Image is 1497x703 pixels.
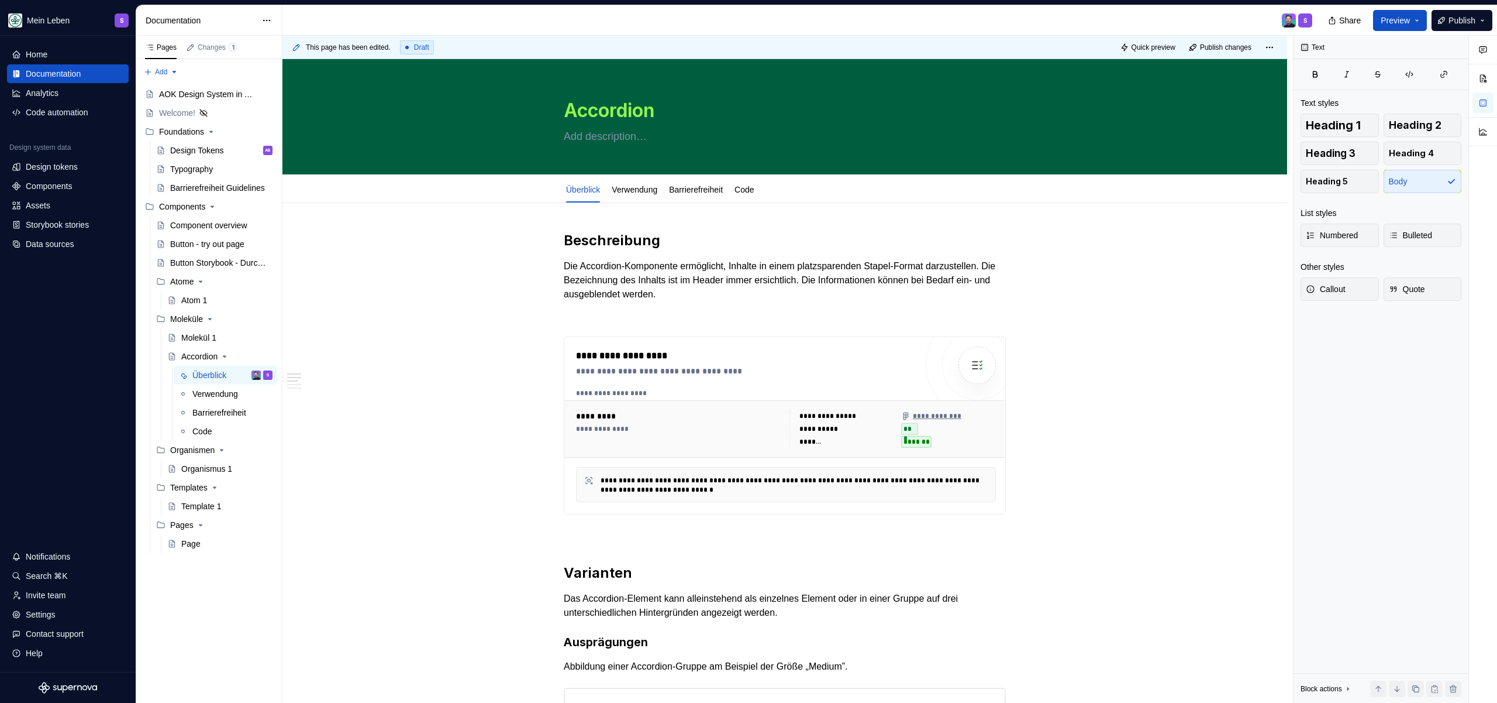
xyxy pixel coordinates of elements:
[1389,283,1425,295] span: Quote
[561,97,1003,125] textarea: Accordion
[564,564,1006,582] h2: Varianten
[7,586,129,605] a: Invite team
[7,45,129,64] a: Home
[1132,43,1175,52] span: Quick preview
[27,15,70,26] div: Mein Leben
[1306,229,1358,241] span: Numbered
[7,103,129,122] a: Code automation
[198,43,237,52] div: Changes
[26,87,58,99] div: Analytics
[1301,170,1379,193] button: Heading 5
[181,463,232,475] div: Organismus 1
[7,547,129,566] button: Notifications
[151,235,277,253] a: Button - try out page
[26,551,70,563] div: Notifications
[7,177,129,196] a: Components
[1185,39,1257,56] button: Publish changes
[145,43,177,52] div: Pages
[1448,15,1475,26] span: Publish
[1384,277,1462,301] button: Quote
[151,516,277,534] div: Pages
[1384,142,1462,165] button: Heading 4
[1389,229,1433,241] span: Bulleted
[146,15,256,26] div: Documentation
[170,163,213,175] div: Typography
[1117,39,1181,56] button: Quick preview
[26,609,56,620] div: Settings
[251,371,261,380] img: Samuel
[1306,119,1361,131] span: Heading 1
[1381,15,1410,26] span: Preview
[561,177,605,201] div: Überblick
[163,459,277,478] a: Organismus 1
[170,313,203,325] div: Moleküle
[26,200,50,211] div: Assets
[664,177,727,201] div: Barrierefreiheit
[159,88,256,100] div: AOK Design System in Arbeit
[151,141,277,160] a: Design TokensAB
[140,85,277,553] div: Page tree
[7,215,129,234] a: Storybook stories
[26,161,78,173] div: Design tokens
[170,276,194,287] div: Atome
[566,185,600,194] a: Überblick
[564,592,1006,620] p: Das Accordion-Element kann alleinstehend als einzelnes Element oder in einer Gruppe auf drei unte...
[1200,43,1251,52] span: Publish changes
[140,85,277,104] a: AOK Design System in Arbeit
[7,64,129,83] a: Documentation
[9,143,71,152] div: Design system data
[7,196,129,215] a: Assets
[1306,148,1355,159] span: Heading 3
[564,634,1006,650] h3: Ausprägungen
[564,660,1006,674] p: Abbildung einer Accordion-Gruppe am Beispiel der Größe „Medium”.
[159,107,195,119] div: Welcome!
[120,16,124,25] div: S
[669,185,723,194] a: Barrierefreiheit
[151,272,277,291] div: Atome
[170,238,244,250] div: Button - try out page
[163,534,277,553] a: Page
[1322,10,1368,31] button: Share
[1282,13,1296,28] img: Samuel
[1384,114,1462,137] button: Heading 2
[1301,684,1342,694] div: Block actions
[7,84,129,102] a: Analytics
[7,157,129,176] a: Design tokens
[170,444,215,456] div: Organismen
[140,197,277,216] div: Components
[1301,261,1344,273] div: Other styles
[140,104,277,122] a: Welcome!
[192,369,226,381] div: Überblick
[1389,148,1434,159] span: Heading 4
[2,8,133,33] button: Mein LebenS
[1301,224,1379,247] button: Numbered
[266,369,270,381] div: S
[163,497,277,516] a: Template 1
[7,625,129,643] button: Contact support
[265,145,271,156] div: AB
[170,257,267,269] div: Button Storybook - Durchstich!
[26,570,68,582] div: Search ⌘K
[7,605,129,624] a: Settings
[163,291,277,310] a: Atom 1
[26,49,47,60] div: Home
[170,182,265,194] div: Barrierefreiheit Guidelines
[26,180,72,192] div: Components
[564,259,1006,301] p: Die Accordion-Komponente ermöglicht, Inhalte in einem platzsparenden Stapel-Format darzustellen. ...
[7,567,129,585] button: Search ⌘K
[564,231,1006,250] h2: Beschreibung
[26,628,84,640] div: Contact support
[163,328,277,347] a: Molekül 1
[26,238,74,250] div: Data sources
[1306,283,1346,295] span: Callout
[1301,681,1353,697] div: Block actions
[7,235,129,253] a: Data sources
[140,122,277,141] div: Foundations
[181,294,207,306] div: Atom 1
[174,403,277,422] a: Barrierefreiheit
[612,185,657,194] a: Verwendung
[151,179,277,197] a: Barrierefreiheit Guidelines
[174,422,277,441] a: Code
[39,682,97,694] a: Supernova Logo
[151,310,277,328] div: Moleküle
